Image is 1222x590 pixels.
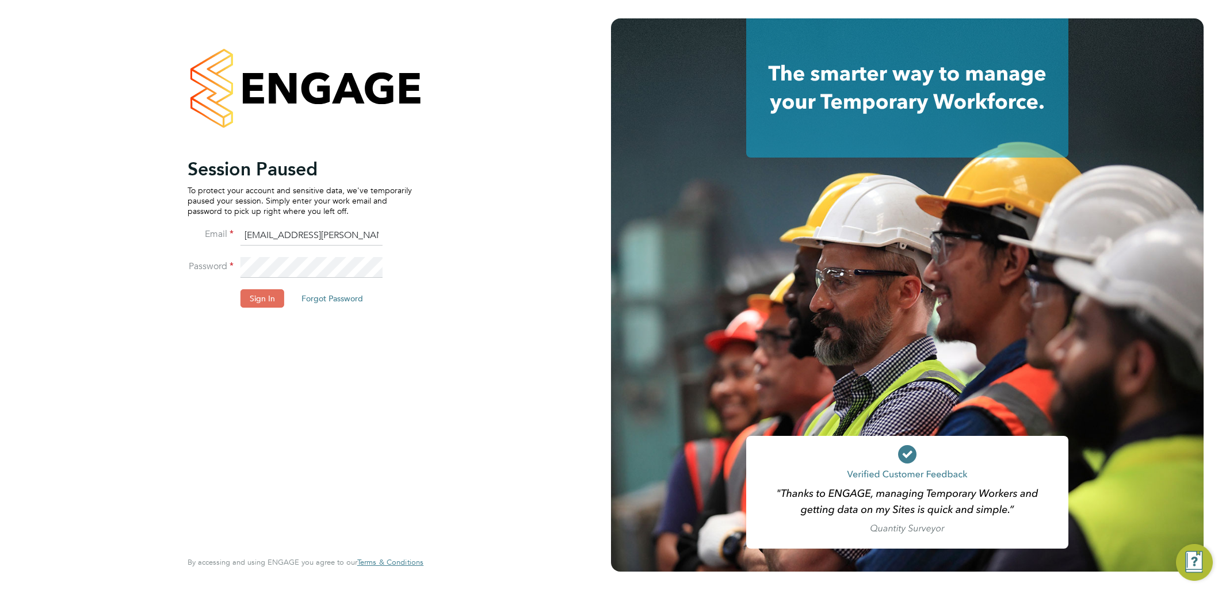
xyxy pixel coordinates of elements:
[188,260,234,273] label: Password
[240,289,284,308] button: Sign In
[292,289,372,308] button: Forgot Password
[188,557,423,567] span: By accessing and using ENGAGE you agree to our
[188,228,234,240] label: Email
[188,185,412,217] p: To protect your account and sensitive data, we've temporarily paused your session. Simply enter y...
[188,158,412,181] h2: Session Paused
[357,558,423,567] a: Terms & Conditions
[1176,544,1213,581] button: Engage Resource Center
[240,225,383,246] input: Enter your work email...
[357,557,423,567] span: Terms & Conditions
